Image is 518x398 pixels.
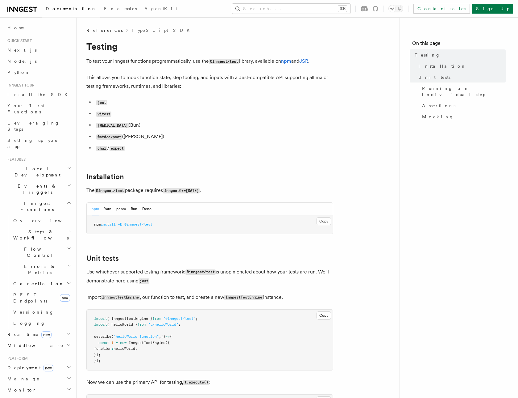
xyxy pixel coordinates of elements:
a: JSR [299,58,308,64]
span: Errors & Retries [11,263,67,276]
button: Monitor [5,384,73,396]
span: REST Endpoints [13,292,47,303]
span: Realtime [5,331,52,337]
span: Node.js [7,59,37,64]
a: Python [5,67,73,78]
span: Overview [13,218,77,223]
span: import [94,322,107,327]
span: npm [94,222,101,227]
button: Deploymentnew [5,362,73,373]
span: new [41,331,52,338]
div: Inngest Functions [5,215,73,329]
span: @inngest/test [124,222,152,227]
a: Examples [100,2,141,17]
span: Cancellation [11,281,64,287]
a: Running an individual step [420,83,506,100]
a: Testing [412,49,506,61]
a: Node.js [5,56,73,67]
span: function [94,346,111,351]
button: pnpm [116,203,126,215]
span: Home [7,25,25,31]
span: ( [111,334,114,339]
button: Flow Control [11,243,73,261]
kbd: ⌘K [338,6,347,12]
span: new [60,294,70,302]
span: Features [5,157,26,162]
a: Next.js [5,44,73,56]
button: Yarn [104,203,111,215]
span: Next.js [7,48,37,53]
button: Search...⌘K [232,4,350,14]
span: Testing [415,52,440,58]
span: t [111,341,114,345]
button: Copy [317,311,331,320]
a: Leveraging Steps [5,117,73,135]
a: AgentKit [141,2,181,17]
span: Flow Control [11,246,67,258]
span: Quick start [5,38,32,43]
button: Realtimenew [5,329,73,340]
button: Copy [317,217,331,225]
p: The package requires . [86,186,333,195]
li: / [94,144,333,153]
span: References [86,27,123,33]
span: from [152,316,161,321]
a: Installation [86,172,124,181]
span: Unit tests [418,74,450,80]
a: Versioning [11,307,73,318]
span: { InngestTestEngine } [107,316,152,321]
span: "@inngest/test" [163,316,196,321]
a: Assertions [420,100,506,111]
span: Versioning [13,310,54,315]
span: describe [94,334,111,339]
span: { [170,334,172,339]
a: Installation [416,61,506,72]
span: Setting up your app [7,138,60,149]
a: Mocking [420,111,506,122]
span: Events & Triggers [5,183,67,195]
span: Logging [13,321,45,326]
code: @inngest/test [185,269,216,275]
a: npm [281,58,291,64]
span: Deployment [5,365,53,371]
code: @inngest/test [209,59,239,64]
span: from [137,322,146,327]
span: Python [7,70,30,75]
span: Inngest tour [5,83,35,88]
span: Manage [5,376,40,382]
button: Steps & Workflows [11,226,73,243]
button: Events & Triggers [5,180,73,198]
h4: On this page [412,40,506,49]
button: Deno [142,203,151,215]
p: Now we can use the primary API for testing, : [86,378,333,387]
button: Manage [5,373,73,384]
span: () [161,334,165,339]
code: jest [96,100,107,105]
a: REST Endpointsnew [11,289,73,307]
span: Install the SDK [7,92,71,97]
span: Local Development [5,166,67,178]
li: (Bun) [94,121,333,130]
a: Unit tests [86,254,119,263]
code: @std/expect [96,134,122,140]
span: InngestTestEngine [129,341,165,345]
span: }); [94,358,101,363]
code: [MEDICAL_DATA] [96,123,129,128]
span: { helloWorld } [107,322,137,327]
li: ([PERSON_NAME]) [94,132,333,141]
span: : [111,346,114,351]
span: => [165,334,170,339]
button: Cancellation [11,278,73,289]
span: Mocking [422,114,454,120]
a: Documentation [42,2,100,17]
p: Use whichever supported testing framework; is unopinionated about how your tests are run. We'll d... [86,268,333,286]
code: @inngest/test [95,188,125,193]
p: This allows you to mock function state, step tooling, and inputs with a Jest-compatible API suppo... [86,73,333,91]
span: ; [196,316,198,321]
span: ({ [165,341,170,345]
p: To test your Inngest functions programmatically, use the library, available on and . [86,57,333,66]
a: Unit tests [416,72,506,83]
code: t.execute() [183,380,209,385]
h1: Testing [86,41,333,52]
code: chai [96,146,107,151]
